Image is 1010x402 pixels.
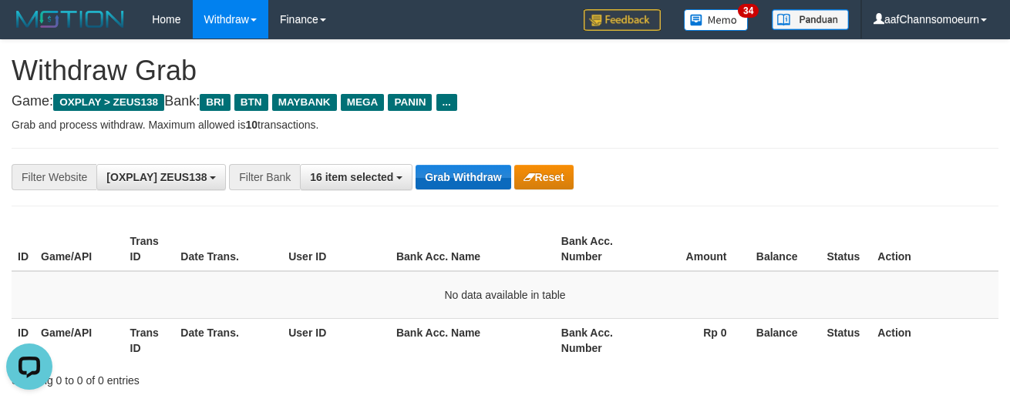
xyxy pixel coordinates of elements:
[555,227,644,271] th: Bank Acc. Number
[282,227,390,271] th: User ID
[390,318,555,362] th: Bank Acc. Name
[388,94,432,111] span: PANIN
[738,4,759,18] span: 34
[749,227,820,271] th: Balance
[12,117,998,132] p: Grab and process withdraw. Maximum allowed is transactions.
[684,9,749,31] img: Button%20Memo.svg
[12,164,96,190] div: Filter Website
[390,227,555,271] th: Bank Acc. Name
[416,165,510,189] button: Grab Withdraw
[245,119,258,131] strong: 10
[12,94,998,109] h4: Game: Bank:
[644,227,749,271] th: Amount
[53,94,164,111] span: OXPLAY > ZEUS138
[12,227,35,271] th: ID
[12,318,35,362] th: ID
[555,318,644,362] th: Bank Acc. Number
[772,9,849,30] img: panduan.png
[871,227,998,271] th: Action
[300,164,412,190] button: 16 item selected
[6,6,52,52] button: Open LiveChat chat widget
[436,94,457,111] span: ...
[12,55,998,86] h1: Withdraw Grab
[234,94,268,111] span: BTN
[514,165,574,189] button: Reset
[174,227,282,271] th: Date Trans.
[35,318,124,362] th: Game/API
[12,8,129,31] img: MOTION_logo.png
[871,318,998,362] th: Action
[229,164,300,190] div: Filter Bank
[820,318,871,362] th: Status
[35,227,124,271] th: Game/API
[749,318,820,362] th: Balance
[310,171,393,183] span: 16 item selected
[644,318,749,362] th: Rp 0
[106,171,207,183] span: [OXPLAY] ZEUS138
[584,9,661,31] img: Feedback.jpg
[124,227,175,271] th: Trans ID
[124,318,175,362] th: Trans ID
[282,318,390,362] th: User ID
[12,367,409,388] div: Showing 0 to 0 of 0 entries
[272,94,337,111] span: MAYBANK
[96,164,226,190] button: [OXPLAY] ZEUS138
[12,271,998,319] td: No data available in table
[341,94,385,111] span: MEGA
[174,318,282,362] th: Date Trans.
[200,94,230,111] span: BRI
[820,227,871,271] th: Status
